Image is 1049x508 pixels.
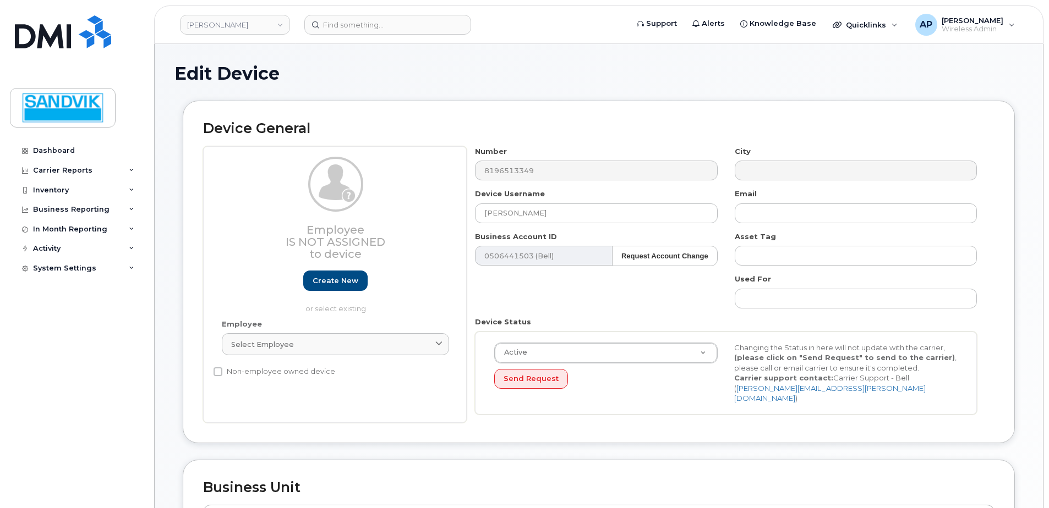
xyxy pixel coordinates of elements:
[303,270,368,291] a: Create new
[735,146,751,157] label: City
[475,231,557,242] label: Business Account ID
[734,384,926,403] a: [PERSON_NAME][EMAIL_ADDRESS][PERSON_NAME][DOMAIN_NAME]
[214,367,222,376] input: Non-employee owned device
[735,274,771,284] label: Used For
[475,189,545,199] label: Device Username
[203,121,995,136] h2: Device General
[726,343,966,404] div: Changing the Status in here will not update with the carrier, , please call or email carrier to e...
[494,369,568,389] button: Send Request
[231,339,294,350] span: Select employee
[621,252,708,260] strong: Request Account Change
[309,247,362,261] span: to device
[214,365,335,378] label: Non-employee owned device
[222,224,449,260] h3: Employee
[222,303,449,314] p: or select existing
[475,146,507,157] label: Number
[174,64,1023,83] h1: Edit Device
[735,189,757,199] label: Email
[735,231,776,242] label: Asset Tag
[495,343,717,363] a: Active
[475,317,531,327] label: Device Status
[734,353,955,362] strong: (please click on "Send Request" to send to the carrier)
[734,373,833,382] strong: Carrier support contact:
[222,333,449,355] a: Select employee
[286,235,385,249] span: Is not assigned
[612,246,718,266] button: Request Account Change
[222,319,262,329] label: Employee
[498,347,527,357] span: Active
[203,480,995,495] h2: Business Unit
